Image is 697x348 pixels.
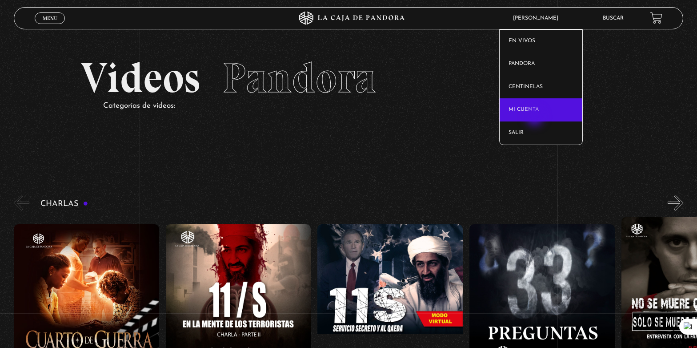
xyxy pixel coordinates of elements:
span: Menu [43,16,57,21]
span: [PERSON_NAME] [509,16,567,21]
span: Cerrar [40,23,60,29]
a: Salir [500,121,582,145]
button: Previous [14,195,29,210]
a: Mi cuenta [500,98,582,121]
h3: Charlas [40,200,88,208]
a: Pandora [500,53,582,76]
a: View your shopping cart [650,12,662,24]
a: Buscar [603,16,624,21]
span: Pandora [222,53,376,103]
a: En vivos [500,30,582,53]
a: Centinelas [500,76,582,99]
h2: Videos [81,57,616,99]
p: Categorías de videos: [103,99,616,113]
button: Next [668,195,683,210]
